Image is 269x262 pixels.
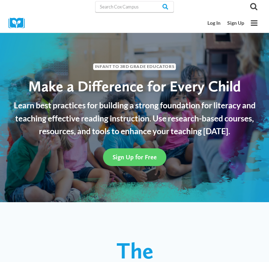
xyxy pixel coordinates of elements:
[248,17,261,29] button: Open menu
[204,17,247,29] nav: Secondary Mobile Navigation
[28,77,241,95] span: Make a Difference for Every Child
[95,1,173,12] input: Search Cox Campus
[204,17,224,29] a: Log In
[93,63,176,70] span: Infant to 3rd Grade Educators
[103,148,166,166] a: Sign Up for Free
[8,18,30,29] img: Cox Campus
[7,99,262,138] p: Learn best practices for building a strong foundation for literacy and teaching effective reading...
[113,153,157,161] span: Sign Up for Free
[224,17,247,29] a: Sign Up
